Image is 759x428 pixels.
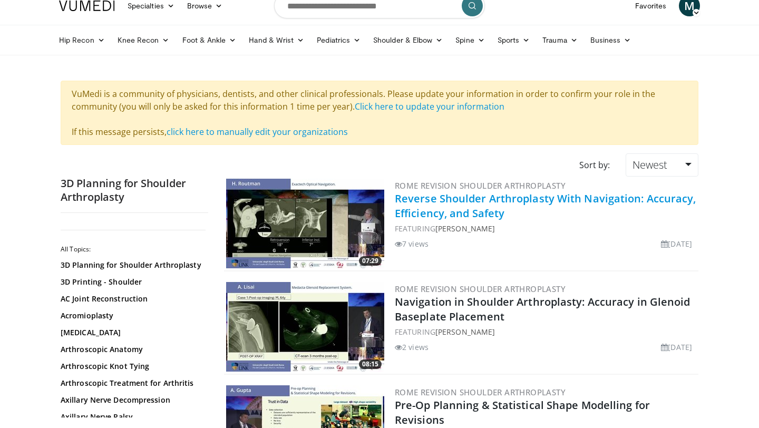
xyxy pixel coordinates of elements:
a: [PERSON_NAME] [435,223,495,234]
a: Arthroscopic Treatment for Arthritis [61,378,203,388]
a: Axillary Nerve Palsy [61,412,203,422]
div: Sort by: [571,153,618,177]
a: Acromioplasty [61,310,203,321]
h2: 3D Planning for Shoulder Arthroplasty [61,177,208,204]
a: click here to manually edit your organizations [167,126,348,138]
a: [MEDICAL_DATA] [61,327,203,338]
a: Hip Recon [53,30,111,51]
div: FEATURING [395,223,696,234]
a: Business [584,30,638,51]
a: Reverse Shoulder Arthroplasty With Navigation: Accuracy, Efficiency, and Safety [395,191,696,220]
a: Arthroscopic Anatomy [61,344,203,355]
a: Foot & Ankle [176,30,243,51]
a: Knee Recon [111,30,176,51]
li: [DATE] [661,238,692,249]
a: Rome Revision Shoulder Arthroplasty [395,284,566,294]
span: Newest [632,158,667,172]
a: [PERSON_NAME] [435,327,495,337]
a: Rome Revision Shoulder Arthroplasty [395,387,566,397]
a: Pediatrics [310,30,367,51]
a: Click here to update your information [355,101,504,112]
li: [DATE] [661,342,692,353]
a: Spine [449,30,491,51]
a: Axillary Nerve Decompression [61,395,203,405]
a: 3D Printing - Shoulder [61,277,203,287]
a: Newest [626,153,698,177]
img: VuMedi Logo [59,1,115,11]
a: AC Joint Reconstruction [61,294,203,304]
a: Sports [491,30,537,51]
img: 6e0014db-18f7-43be-ab2b-ee53f402839a.300x170_q85_crop-smart_upscale.jpg [226,179,384,268]
a: Shoulder & Elbow [367,30,449,51]
a: Navigation in Shoulder Arthroplasty: Accuracy in Glenoid Baseplate Placement [395,295,690,324]
li: 2 views [395,342,429,353]
a: 08:15 [226,282,384,372]
h2: All Topics: [61,245,206,254]
a: Hand & Wrist [242,30,310,51]
a: 07:29 [226,179,384,268]
span: 07:29 [359,256,382,266]
a: Trauma [536,30,584,51]
a: Pre-Op Planning & Statistical Shape Modelling for Revisions [395,398,650,427]
div: VuMedi is a community of physicians, dentists, and other clinical professionals. Please update yo... [61,81,698,145]
a: Rome Revision Shoulder Arthroplasty [395,180,566,191]
a: Arthroscopic Knot Tying [61,361,203,372]
a: 3D Planning for Shoulder Arthroplasty [61,260,203,270]
span: 08:15 [359,359,382,369]
li: 7 views [395,238,429,249]
div: FEATURING [395,326,696,337]
img: 0e01535e-a690-4721-86db-12380765f610.300x170_q85_crop-smart_upscale.jpg [226,282,384,372]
